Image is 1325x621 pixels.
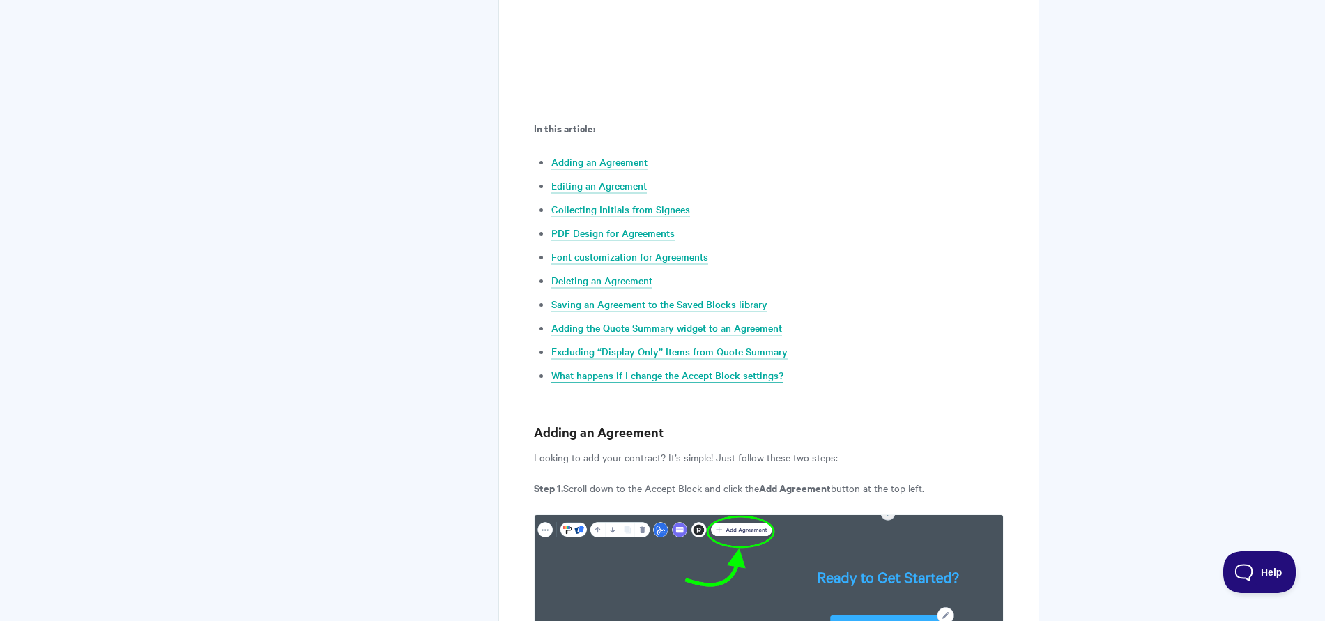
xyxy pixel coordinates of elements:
b: In this article: [534,121,595,135]
a: Excluding “Display Only” Items from Quote Summary [551,344,788,360]
a: Editing an Agreement [551,178,647,194]
h3: Adding an Agreement [534,422,1003,442]
a: Font customization for Agreements [551,250,708,265]
b: Add Agreement [759,480,831,495]
b: Step 1. [534,480,563,495]
a: Adding an Agreement [551,155,648,170]
a: What happens if I change the Accept Block settings? [551,368,783,383]
a: PDF Design for Agreements [551,226,675,241]
a: Deleting an Agreement [551,273,652,289]
a: Collecting Initials from Signees [551,202,690,217]
a: Adding the Quote Summary widget to an Agreement [551,321,782,336]
iframe: Toggle Customer Support [1223,551,1297,593]
p: Scroll down to the Accept Block and click the button at the top left. [534,480,1003,496]
p: Looking to add your contract? It’s simple! Just follow these two steps: [534,449,1003,466]
a: Saving an Agreement to the Saved Blocks library [551,297,767,312]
